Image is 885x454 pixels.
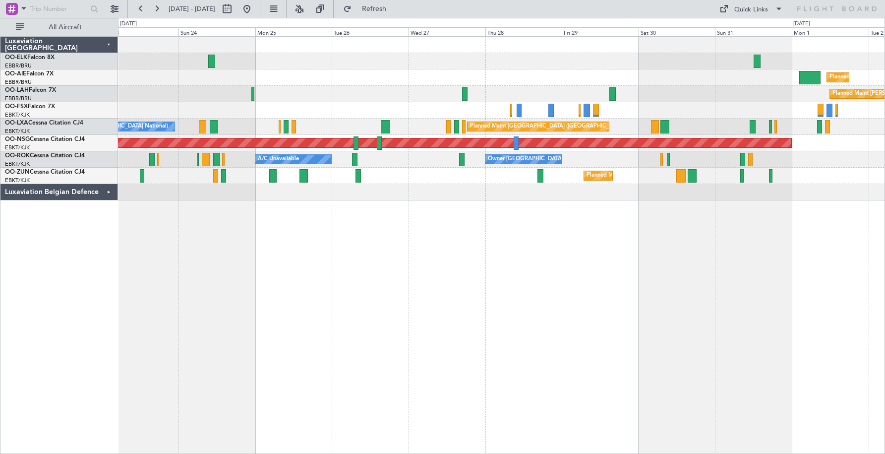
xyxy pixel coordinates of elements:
div: Sun 31 [715,27,792,36]
span: OO-LAH [5,87,29,93]
div: Sun 24 [178,27,255,36]
div: A/C Unavailable [258,152,299,167]
a: OO-ELKFalcon 8X [5,55,55,61]
button: Refresh [339,1,398,17]
a: EBBR/BRU [5,95,32,102]
div: [DATE] [793,20,810,28]
div: Quick Links [734,5,768,15]
button: Quick Links [714,1,788,17]
div: Thu 28 [485,27,562,36]
a: EBKT/KJK [5,177,30,184]
input: Trip Number [30,1,87,16]
a: OO-FSXFalcon 7X [5,104,55,110]
div: Tue 26 [332,27,409,36]
span: OO-ZUN [5,169,30,175]
span: All Aircraft [26,24,105,31]
a: OO-AIEFalcon 7X [5,71,54,77]
span: OO-ELK [5,55,27,61]
a: OO-ROKCessna Citation CJ4 [5,153,85,159]
span: OO-AIE [5,71,26,77]
div: Fri 29 [562,27,639,36]
span: OO-ROK [5,153,30,159]
span: [DATE] - [DATE] [169,4,215,13]
div: Mon 25 [255,27,332,36]
span: OO-LXA [5,120,28,126]
a: EBKT/KJK [5,111,30,119]
div: Owner [GEOGRAPHIC_DATA]-[GEOGRAPHIC_DATA] [488,152,622,167]
div: [DATE] [120,20,137,28]
span: Refresh [354,5,395,12]
a: OO-LXACessna Citation CJ4 [5,120,83,126]
a: OO-ZUNCessna Citation CJ4 [5,169,85,175]
a: EBBR/BRU [5,78,32,86]
a: OO-NSGCessna Citation CJ4 [5,136,85,142]
a: EBKT/KJK [5,128,30,135]
div: Sat 23 [102,27,178,36]
button: All Aircraft [11,19,108,35]
span: OO-NSG [5,136,30,142]
a: EBKT/KJK [5,144,30,151]
div: Planned Maint [GEOGRAPHIC_DATA] ([GEOGRAPHIC_DATA] National) [470,119,649,134]
div: Wed 27 [409,27,485,36]
div: Mon 1 [792,27,869,36]
span: OO-FSX [5,104,28,110]
a: OO-LAHFalcon 7X [5,87,56,93]
div: Planned Maint Kortrijk-[GEOGRAPHIC_DATA] [587,168,702,183]
a: EBBR/BRU [5,62,32,69]
a: EBKT/KJK [5,160,30,168]
div: Sat 30 [639,27,715,36]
